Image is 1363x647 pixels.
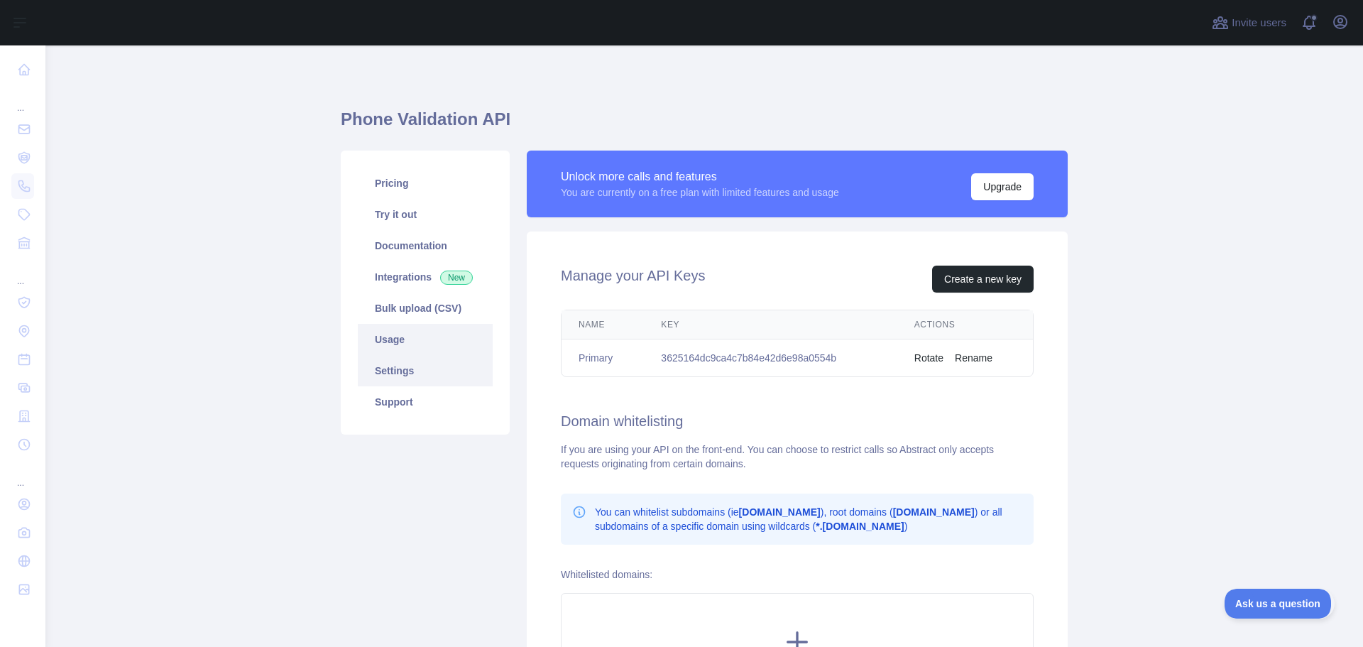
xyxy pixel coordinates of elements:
a: Integrations New [358,261,493,293]
a: Documentation [358,230,493,261]
button: Rename [955,351,992,365]
a: Support [358,386,493,418]
td: 3625164dc9ca4c7b84e42d6e98a0554b [644,339,897,377]
button: Invite users [1209,11,1289,34]
a: Bulk upload (CSV) [358,293,493,324]
a: Settings [358,355,493,386]
b: [DOMAIN_NAME] [739,506,821,518]
p: You can whitelist subdomains (ie ), root domains ( ) or all subdomains of a specific domain using... [595,505,1022,533]
iframe: Toggle Customer Support [1225,589,1335,619]
h2: Manage your API Keys [561,266,705,293]
b: *.[DOMAIN_NAME] [816,521,904,532]
button: Rotate [914,351,943,365]
div: Unlock more calls and features [561,168,839,185]
a: Usage [358,324,493,355]
div: ... [11,259,34,287]
div: You are currently on a free plan with limited features and usage [561,185,839,200]
button: Upgrade [971,173,1034,200]
span: New [440,271,473,285]
th: Key [644,310,897,339]
div: If you are using your API on the front-end. You can choose to restrict calls so Abstract only acc... [561,442,1034,471]
a: Pricing [358,168,493,199]
h2: Domain whitelisting [561,411,1034,431]
a: Try it out [358,199,493,230]
label: Whitelisted domains: [561,569,652,580]
div: ... [11,85,34,114]
th: Name [562,310,644,339]
div: ... [11,460,34,489]
span: Invite users [1232,15,1286,31]
b: [DOMAIN_NAME] [893,506,975,518]
td: Primary [562,339,644,377]
button: Create a new key [932,266,1034,293]
h1: Phone Validation API [341,108,1068,142]
th: Actions [897,310,1033,339]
